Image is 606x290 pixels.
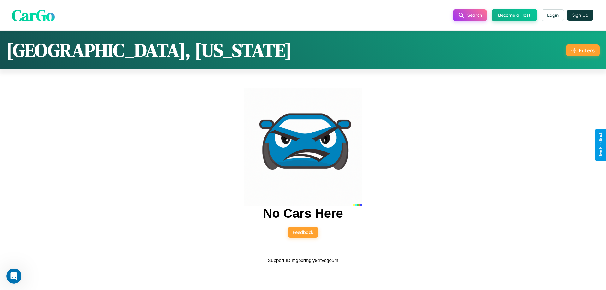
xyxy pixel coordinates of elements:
iframe: Intercom live chat [6,269,21,284]
button: Sign Up [567,10,593,21]
button: Login [542,9,564,21]
p: Support ID: mgbxrmgjy9trtvcgo5m [268,256,338,264]
span: CarGo [12,4,55,26]
button: Feedback [288,227,318,238]
div: Filters [579,47,595,54]
span: Search [467,12,482,18]
button: Become a Host [492,9,537,21]
button: Filters [566,44,600,56]
img: car [244,88,362,206]
h1: [GEOGRAPHIC_DATA], [US_STATE] [6,37,292,63]
button: Search [453,9,487,21]
div: Give Feedback [598,132,603,158]
h2: No Cars Here [263,206,343,221]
